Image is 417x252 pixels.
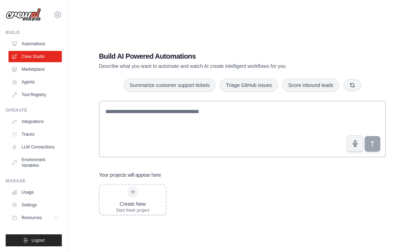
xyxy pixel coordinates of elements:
[8,38,62,49] a: Automations
[220,78,278,92] button: Triage GitHub issues
[6,30,62,35] div: Build
[8,64,62,75] a: Marketplace
[8,76,62,88] a: Agents
[6,107,62,113] div: Operate
[22,215,42,221] span: Resources
[124,78,216,92] button: Summarize customer support tickets
[99,63,336,70] p: Describe what you want to automate and watch AI create intelligent workflows for you
[116,207,149,213] div: Start fresh project
[8,51,62,62] a: Crew Studio
[99,51,336,61] h1: Build AI Powered Automations
[8,116,62,127] a: Integrations
[8,199,62,211] a: Settings
[8,141,62,153] a: LLM Connections
[8,129,62,140] a: Traces
[99,171,161,178] h3: Your projects will appear here
[6,178,62,184] div: Manage
[8,187,62,198] a: Usage
[116,200,149,207] div: Create New
[6,234,62,246] button: Logout
[8,89,62,100] a: Tool Registry
[31,238,45,243] span: Logout
[343,79,361,91] button: Get new suggestions
[6,8,41,22] img: Logo
[8,212,62,223] button: Resources
[8,154,62,171] a: Environment Variables
[347,135,363,152] button: Click to speak your automation idea
[282,78,339,92] button: Score inbound leads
